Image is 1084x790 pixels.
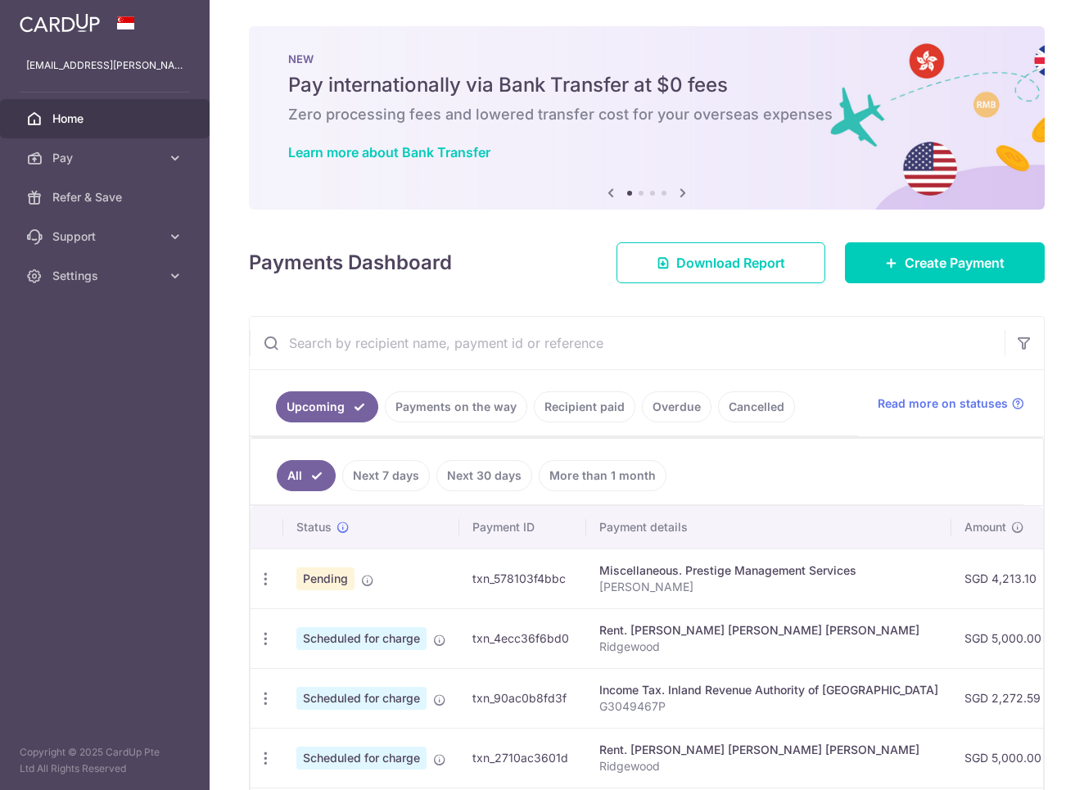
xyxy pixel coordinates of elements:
[905,253,1005,273] span: Create Payment
[676,253,785,273] span: Download Report
[599,562,938,579] div: Miscellaneous. Prestige Management Services
[599,622,938,639] div: Rent. [PERSON_NAME] [PERSON_NAME] [PERSON_NAME]
[642,391,711,422] a: Overdue
[288,72,1005,98] h5: Pay internationally via Bank Transfer at $0 fees
[296,747,427,770] span: Scheduled for charge
[599,698,938,715] p: G3049467P
[845,242,1045,283] a: Create Payment
[459,608,586,668] td: txn_4ecc36f6bd0
[296,627,427,650] span: Scheduled for charge
[249,248,452,278] h4: Payments Dashboard
[599,742,938,758] div: Rent. [PERSON_NAME] [PERSON_NAME] [PERSON_NAME]
[951,548,1055,608] td: SGD 4,213.10
[52,189,160,205] span: Refer & Save
[296,567,355,590] span: Pending
[288,105,1005,124] h6: Zero processing fees and lowered transfer cost for your overseas expenses
[599,682,938,698] div: Income Tax. Inland Revenue Authority of [GEOGRAPHIC_DATA]
[52,268,160,284] span: Settings
[249,26,1045,210] img: Bank transfer banner
[26,57,183,74] p: [EMAIL_ADDRESS][PERSON_NAME][DOMAIN_NAME]
[276,391,378,422] a: Upcoming
[436,460,532,491] a: Next 30 days
[951,668,1055,728] td: SGD 2,272.59
[20,13,100,33] img: CardUp
[459,506,586,548] th: Payment ID
[52,111,160,127] span: Home
[718,391,795,422] a: Cancelled
[250,317,1005,369] input: Search by recipient name, payment id or reference
[52,150,160,166] span: Pay
[878,395,1008,412] span: Read more on statuses
[878,395,1024,412] a: Read more on statuses
[459,548,586,608] td: txn_578103f4bbc
[539,460,666,491] a: More than 1 month
[599,579,938,595] p: [PERSON_NAME]
[52,228,160,245] span: Support
[296,687,427,710] span: Scheduled for charge
[951,608,1055,668] td: SGD 5,000.00
[342,460,430,491] a: Next 7 days
[586,506,951,548] th: Payment details
[385,391,527,422] a: Payments on the way
[296,519,332,535] span: Status
[599,758,938,774] p: Ridgewood
[964,519,1006,535] span: Amount
[534,391,635,422] a: Recipient paid
[277,460,336,491] a: All
[459,668,586,728] td: txn_90ac0b8fd3f
[599,639,938,655] p: Ridgewood
[617,242,825,283] a: Download Report
[288,52,1005,65] p: NEW
[288,144,490,160] a: Learn more about Bank Transfer
[459,728,586,788] td: txn_2710ac3601d
[951,728,1055,788] td: SGD 5,000.00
